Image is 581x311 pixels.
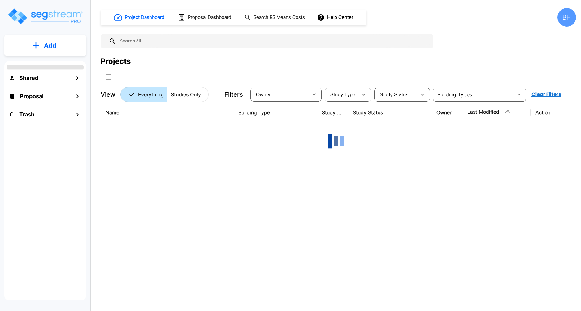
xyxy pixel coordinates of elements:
img: Loading [323,129,348,154]
h1: Proposal Dashboard [188,14,231,21]
p: Filters [224,90,243,99]
div: Select [252,86,308,103]
p: Add [44,41,56,50]
input: Search All [116,34,430,48]
div: Select [375,86,416,103]
button: Studies Only [167,87,209,102]
th: Study Status [348,101,431,124]
th: Owner [431,101,462,124]
button: Help Center [316,11,356,23]
div: Projects [101,56,131,67]
button: Project Dashboard [111,11,168,24]
h1: Shared [19,74,38,82]
img: Logo [7,7,83,25]
button: Search RS Means Costs [242,11,308,24]
button: SelectAll [102,71,115,83]
div: Select [326,86,358,103]
p: Studies Only [171,91,201,98]
h1: Project Dashboard [125,14,164,21]
span: Study Type [330,92,355,97]
div: Platform [120,87,209,102]
p: View [101,90,115,99]
p: Everything [138,91,164,98]
span: Study Status [380,92,409,97]
button: Clear Filters [529,88,564,101]
div: BH [557,8,576,27]
h1: Proposal [20,92,44,100]
th: Action [531,101,571,124]
th: Name [101,101,233,124]
button: Add [4,37,86,55]
th: Study Type [317,101,348,124]
button: Everything [120,87,167,102]
span: Owner [256,92,271,97]
th: Building Type [233,101,317,124]
button: Proposal Dashboard [175,11,235,24]
button: Open [515,90,524,99]
h1: Search RS Means Costs [254,14,305,21]
h1: Trash [19,110,34,119]
th: Last Modified [462,101,531,124]
input: Building Types [435,90,514,99]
